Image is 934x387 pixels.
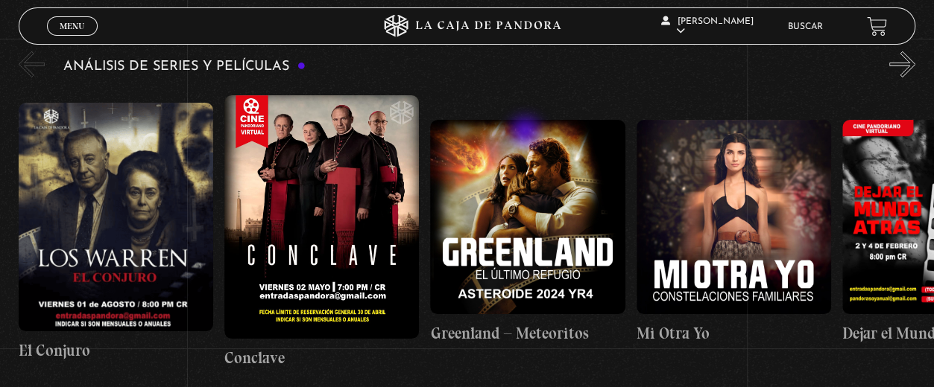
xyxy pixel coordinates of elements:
[637,89,831,376] a: Mi Otra Yo
[54,34,89,45] span: Cerrar
[430,89,625,376] a: Greenland – Meteoritos
[661,17,754,36] span: [PERSON_NAME]
[19,51,45,77] button: Previous
[867,16,887,36] a: View your shopping cart
[224,89,419,376] a: Conclave
[224,346,419,370] h4: Conclave
[430,322,625,345] h4: Greenland – Meteoritos
[60,22,84,31] span: Menu
[19,89,213,376] a: El Conjuro
[637,322,831,345] h4: Mi Otra Yo
[19,339,213,362] h4: El Conjuro
[63,60,306,74] h3: Análisis de series y películas
[889,51,915,77] button: Next
[787,22,822,31] a: Buscar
